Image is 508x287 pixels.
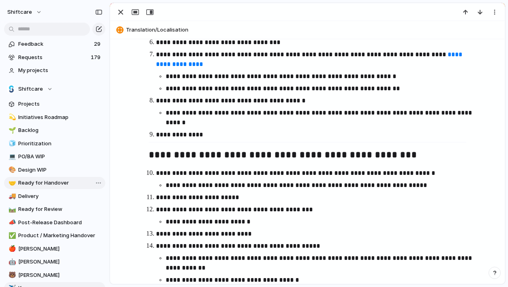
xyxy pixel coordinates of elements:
[7,8,32,16] span: shiftcare
[4,256,105,268] a: 🤖[PERSON_NAME]
[18,113,102,121] span: Initiatives Roadmap
[18,258,102,266] span: [PERSON_NAME]
[18,53,88,62] span: Requests
[18,153,102,161] span: PO/BA WIP
[9,139,14,148] div: 🧊
[18,100,102,108] span: Projects
[18,66,102,74] span: My projects
[18,271,102,279] span: [PERSON_NAME]
[7,232,15,240] button: ✅
[18,192,102,200] span: Delivery
[4,151,105,163] a: 💻PO/BA WIP
[4,98,105,110] a: Projects
[18,219,102,227] span: Post-Release Dashboard
[18,140,102,148] span: Prioritization
[4,164,105,176] a: 🎨Design WIP
[4,217,105,229] a: 📣Post-Release Dashboard
[9,126,14,135] div: 🌱
[18,245,102,253] span: [PERSON_NAME]
[9,179,14,188] div: 🤝
[18,85,43,93] span: Shiftcare
[9,152,14,162] div: 💻
[4,64,105,77] a: My projects
[4,230,105,242] a: ✅Product / Marketing Handover
[7,166,15,174] button: 🎨
[18,166,102,174] span: Design WIP
[18,179,102,187] span: Ready for Handover
[7,113,15,121] button: 💫
[7,179,15,187] button: 🤝
[7,258,15,266] button: 🤖
[9,205,14,214] div: 🛤️
[7,219,15,227] button: 📣
[4,203,105,215] a: 🛤️Ready for Review
[4,138,105,150] a: 🧊Prioritization
[4,269,105,281] a: 🐻[PERSON_NAME]
[9,231,14,240] div: ✅
[4,38,105,50] a: Feedback29
[126,26,501,34] span: Translation/Localisation
[7,271,15,279] button: 🐻
[7,126,15,134] button: 🌱
[91,53,102,62] span: 179
[4,124,105,136] a: 🌱Backlog
[4,190,105,202] a: 🚚Delivery
[4,83,105,95] button: Shiftcare
[18,205,102,213] span: Ready for Review
[18,126,102,134] span: Backlog
[4,243,105,255] a: 🍎[PERSON_NAME]
[4,111,105,123] a: 💫Initiatives Roadmap
[9,257,14,267] div: 🤖
[7,192,15,200] button: 🚚
[114,23,501,36] button: Translation/Localisation
[9,165,14,174] div: 🎨
[4,51,105,64] a: Requests179
[9,270,14,280] div: 🐻
[9,113,14,122] div: 💫
[4,177,105,189] a: 🤝Ready for Handover
[18,232,102,240] span: Product / Marketing Handover
[7,140,15,148] button: 🧊
[4,6,46,19] button: shiftcare
[7,153,15,161] button: 💻
[9,218,14,227] div: 📣
[9,244,14,253] div: 🍎
[9,191,14,201] div: 🚚
[7,245,15,253] button: 🍎
[7,205,15,213] button: 🛤️
[18,40,92,48] span: Feedback
[94,40,102,48] span: 29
